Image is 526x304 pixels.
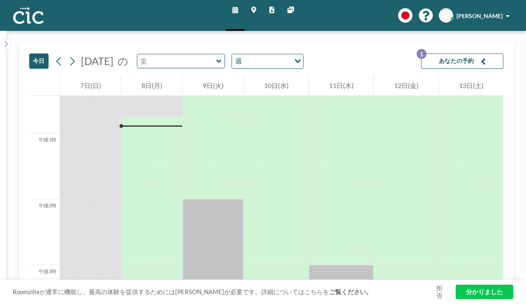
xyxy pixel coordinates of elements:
[141,81,162,89] font: 8日(月)
[442,12,450,19] font: AO
[329,288,372,295] a: ご覧ください。
[39,137,56,143] font: 午後1時
[203,81,224,89] font: 9日(火)
[466,288,503,295] font: 分かりました
[264,81,289,89] font: 10日(水)
[329,81,354,89] font: 11日(木)
[39,202,56,209] font: 午後2時
[439,57,474,64] font: あなたの予約
[456,12,503,19] font: [PERSON_NAME]
[80,81,101,89] font: 7日(日)
[459,81,484,89] font: 13日(土)
[420,51,423,58] font: 1
[394,81,419,89] font: 12日(金)
[29,53,49,69] button: 今日
[433,284,445,300] a: 拒否
[118,55,128,67] font: の
[235,57,242,65] font: 週
[33,57,45,64] font: 今日
[137,54,216,68] input: 雷
[244,56,290,67] input: オプションを検索
[232,54,303,68] div: オプションを検索
[13,7,44,24] img: 組織ロゴ
[421,53,503,69] button: あなたの予約1
[39,268,56,274] font: 午後3時
[81,55,114,67] font: [DATE]
[436,284,443,299] font: 拒否
[13,288,329,295] font: Roomzillaが通常に機能し、最高の体験を提供するためには[PERSON_NAME]が必要です。詳細についてはこちらを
